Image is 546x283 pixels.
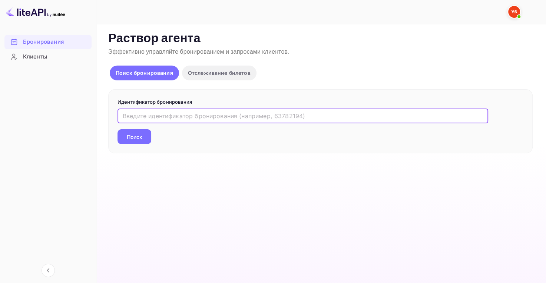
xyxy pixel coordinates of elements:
[6,6,65,18] img: Логотип LiteAPI
[108,31,201,47] ya-tr-span: Раствор агента
[118,109,488,123] input: Введите идентификатор бронирования (например, 63782194)
[4,35,92,49] a: Бронирования
[116,70,173,76] ya-tr-span: Поиск бронирования
[42,264,55,277] button: Свернуть навигацию
[23,53,47,61] ya-tr-span: Клиенты
[23,38,64,46] ya-tr-span: Бронирования
[108,48,289,56] ya-tr-span: Эффективно управляйте бронированием и запросами клиентов.
[118,129,151,144] button: Поиск
[4,50,92,63] a: Клиенты
[127,133,142,141] ya-tr-span: Поиск
[188,70,251,76] ya-tr-span: Отслеживание билетов
[508,6,520,18] img: Служба Поддержки Яндекса
[4,50,92,64] div: Клиенты
[118,99,192,105] ya-tr-span: Идентификатор бронирования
